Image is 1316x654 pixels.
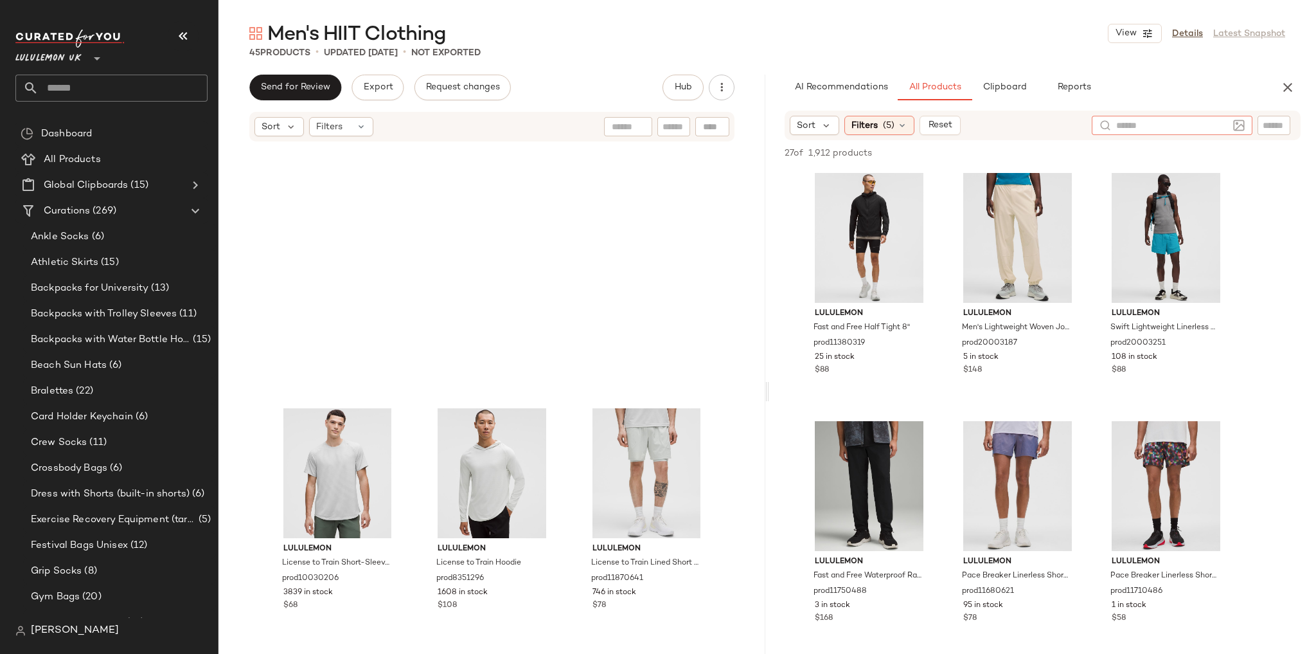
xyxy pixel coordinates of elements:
img: svg%3e [1099,120,1111,131]
span: [PERSON_NAME] [31,623,119,639]
span: Request changes [425,82,500,93]
span: Laptop Sleeve Bags [31,615,124,630]
span: (13) [148,281,169,296]
span: License to Train Short-Sleeve Shirt [282,558,391,569]
span: Filters [316,120,342,134]
span: (15) [124,615,145,630]
span: • [316,45,319,60]
span: 1608 in stock [438,587,488,599]
span: lululemon [815,556,923,568]
span: (11) [87,435,107,450]
img: LM5BC8S_049844_1 [953,173,1082,303]
span: Curations [44,204,90,219]
span: lululemon [592,543,701,555]
span: Filters [851,119,878,132]
span: All Products [909,82,961,93]
span: Lululemon UK [15,44,82,67]
span: prod20003251 [1110,338,1166,349]
span: Pace Breaker Linerless Short 5" Iridescent [962,570,1071,582]
p: Not Exported [411,46,481,60]
span: Backpacks for University [31,281,148,296]
span: 27 of [785,147,803,160]
span: Backpacks with Trolley Sleeves [31,307,177,322]
span: (15) [128,178,148,193]
img: LM7BSDS_068928_1 [1101,421,1231,551]
span: lululemon [1112,308,1220,320]
span: Men's Lightweight Woven Jogger SLNSH Collection [962,322,1071,334]
span: lululemon [438,543,546,555]
span: Men's HIIT Clothing [267,22,446,48]
button: Hub [662,75,704,100]
img: LM7B74S_0001_1 [805,173,934,303]
span: Clipboard [982,82,1026,93]
span: Card Holder Keychain [31,410,133,424]
img: svg%3e [15,626,26,636]
button: Export [351,75,404,100]
span: (8) [82,564,96,579]
img: svg%3e [1233,120,1245,131]
span: 3839 in stock [283,587,333,599]
button: Reset [920,116,961,135]
p: updated [DATE] [324,46,398,60]
span: Pace Breaker Linerless Short 5" Pride [1110,570,1219,582]
span: 95 in stock [963,600,1003,612]
span: (6) [89,230,104,244]
div: Products [249,46,310,60]
span: $88 [1112,365,1126,376]
span: lululemon [963,308,1072,320]
span: (22) [73,384,93,399]
span: (15) [190,332,211,347]
span: lululemon [1112,556,1220,568]
span: Sort [262,120,280,134]
span: lululemon [283,543,392,555]
span: Fast and Free Waterproof Rain Pant [814,570,922,582]
span: License to Train Hoodie [436,558,521,569]
span: Backpacks with Water Bottle Holder [31,332,190,347]
span: All Products [44,152,101,167]
span: 108 in stock [1112,352,1157,363]
span: (11) [177,307,197,322]
span: prod11870641 [591,573,643,585]
span: $78 [963,613,977,624]
span: Fast and Free Half Tight 8" [814,322,910,334]
span: lululemon [963,556,1072,568]
span: (6) [107,358,121,373]
button: Request changes [414,75,511,100]
img: svg%3e [249,27,262,40]
a: Details [1172,27,1203,41]
span: prod8351296 [436,573,484,585]
span: Swift Lightweight Linerless Short 6" SLNSH Collection [1110,322,1219,334]
span: Bralettes [31,384,73,399]
span: $108 [438,600,457,612]
img: cfy_white_logo.C9jOOHJF.svg [15,30,125,48]
span: • [403,45,406,60]
span: Reset [927,120,952,131]
span: (12) [128,538,148,553]
span: $148 [963,365,982,376]
span: Hub [674,82,692,93]
span: $68 [283,600,298,612]
img: LM5AYLS_0001_1 [805,421,934,551]
span: License to Train Lined Short 7" [591,558,700,569]
span: Exercise Recovery Equipment (target mobility + muscle recovery equipment) [31,513,196,527]
span: Gym Bags [31,590,80,604]
span: Crossbody Bags [31,461,107,476]
span: Global Clipboards [44,178,128,193]
span: (6) [190,487,204,502]
span: 1 in stock [1112,600,1146,612]
span: prod11750488 [814,586,867,597]
span: 3 in stock [815,600,850,612]
span: Ankle Socks [31,230,89,244]
button: View [1108,24,1162,43]
span: prod11680621 [962,586,1014,597]
span: prod10030206 [282,573,339,585]
button: Send for Review [249,75,341,100]
span: Dashboard [41,127,92,141]
span: $78 [592,600,606,612]
img: LM3EJSS_032894_1 [427,408,556,538]
span: prod11380319 [814,338,865,349]
span: (6) [133,410,148,424]
span: Send for Review [260,82,330,93]
span: Beach Sun Hats [31,358,107,373]
img: LM7BNAS_027867_1 [1101,173,1231,303]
